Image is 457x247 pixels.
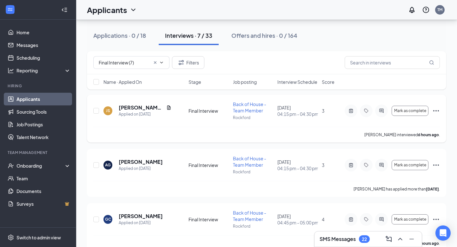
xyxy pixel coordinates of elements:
div: Applied on [DATE] [119,220,163,226]
span: 4 [322,217,324,222]
svg: Ellipses [432,161,440,169]
h5: [PERSON_NAME] [119,213,163,220]
div: Hiring [8,83,70,89]
div: [DATE] [277,104,318,117]
span: 04:15 pm - 04:30 pm [277,111,318,117]
svg: ActiveChat [378,217,385,222]
b: 5 hours ago [418,241,439,246]
span: Score [322,79,334,85]
span: Job posting [233,79,257,85]
a: Home [17,26,71,39]
button: Filter Filters [172,56,204,69]
svg: ActiveNote [347,217,355,222]
svg: ActiveChat [378,108,385,113]
a: Documents [17,185,71,197]
a: SurveysCrown [17,197,71,210]
svg: ActiveChat [378,163,385,168]
svg: Notifications [408,6,416,14]
span: 04:15 pm - 04:30 pm [277,165,318,171]
span: Back of House - Team Member [233,101,266,113]
div: 22 [362,237,367,242]
svg: Tag [362,163,370,168]
button: ChevronUp [395,234,405,244]
div: Final Interview [189,108,229,114]
svg: Analysis [8,67,14,74]
svg: Tag [362,217,370,222]
span: Mark as complete [394,109,426,113]
div: Final Interview [189,162,229,168]
input: Search in interviews [345,56,440,69]
div: Offers and hires · 0 / 164 [231,31,297,39]
a: Talent Network [17,131,71,144]
input: All Stages [99,59,150,66]
span: Mark as complete [394,217,426,222]
div: Open Intercom Messenger [435,225,451,241]
svg: Document [166,105,171,110]
svg: ChevronDown [159,60,164,65]
p: Rockford [233,224,274,229]
div: Interviews · 7 / 33 [165,31,212,39]
span: Mark as complete [394,163,426,167]
h1: Applicants [87,4,127,15]
div: GC [105,217,111,222]
span: 3 [322,108,324,114]
button: Minimize [407,234,417,244]
span: Back of House - Team Member [233,156,266,168]
svg: UserCheck [8,163,14,169]
div: Applied on [DATE] [119,165,163,172]
div: AG [105,162,111,168]
span: Name · Applied On [103,79,142,85]
button: Mark as complete [392,106,428,116]
p: [PERSON_NAME] interviewed . [364,132,440,137]
svg: Tag [362,108,370,113]
svg: Collapse [61,7,68,13]
p: Rockford [233,169,274,175]
svg: ChevronDown [129,6,137,14]
svg: QuestionInfo [422,6,430,14]
span: 3 [322,162,324,168]
div: [DATE] [277,159,318,171]
svg: Filter [177,59,185,66]
svg: Minimize [408,235,415,243]
svg: MagnifyingGlass [429,60,434,65]
button: ComposeMessage [384,234,394,244]
svg: ChevronUp [396,235,404,243]
a: Team [17,172,71,185]
a: Applicants [17,93,71,105]
button: Mark as complete [392,214,428,224]
a: Sourcing Tools [17,105,71,118]
svg: ComposeMessage [385,235,393,243]
div: Applications · 0 / 18 [93,31,146,39]
h3: SMS Messages [320,236,356,243]
div: TM [437,7,442,12]
svg: ActiveNote [347,108,355,113]
b: [DATE] [426,187,439,191]
svg: Ellipses [432,216,440,223]
svg: ActiveNote [347,163,355,168]
svg: Ellipses [432,107,440,115]
a: Messages [17,39,71,51]
svg: WorkstreamLogo [7,6,13,13]
h5: [PERSON_NAME] Soles [119,104,164,111]
span: Back of House - Team Member [233,210,266,222]
svg: Cross [153,60,158,65]
span: Stage [189,79,201,85]
div: JS [106,108,110,113]
div: Team Management [8,150,70,155]
p: [PERSON_NAME] has applied more than . [354,186,440,192]
a: Job Postings [17,118,71,131]
div: Onboarding [17,163,65,169]
b: 6 hours ago [418,132,439,137]
svg: Settings [8,234,14,241]
button: Mark as complete [392,160,428,170]
div: Reporting [17,67,71,74]
h5: [PERSON_NAME] [119,158,163,165]
span: 04:45 pm - 05:00 pm [277,219,318,226]
div: Switch to admin view [17,234,61,241]
div: Applied on [DATE] [119,111,171,117]
a: Scheduling [17,51,71,64]
div: Final Interview [189,216,229,223]
span: Interview Schedule [277,79,317,85]
div: [DATE] [277,213,318,226]
p: Rockford [233,115,274,120]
